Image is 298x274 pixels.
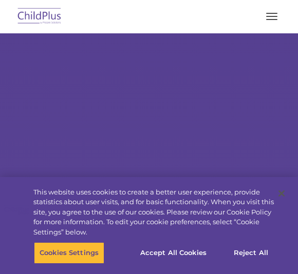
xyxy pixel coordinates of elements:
button: Accept All Cookies [135,242,212,264]
button: Close [270,182,293,205]
div: This website uses cookies to create a better user experience, provide statistics about user visit... [33,187,275,238]
button: Cookies Settings [34,242,104,264]
img: ChildPlus by Procare Solutions [15,5,64,29]
button: Reject All [219,242,283,264]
